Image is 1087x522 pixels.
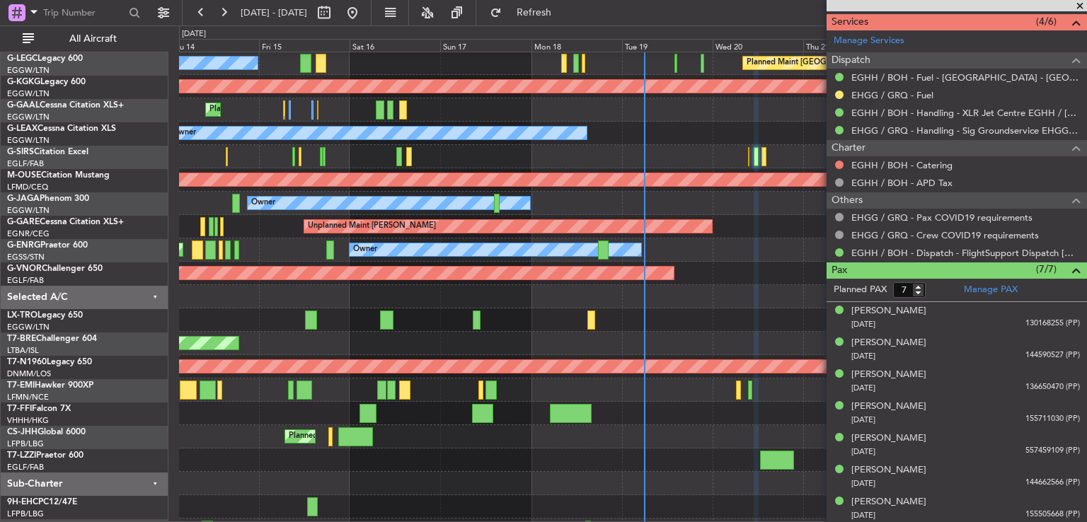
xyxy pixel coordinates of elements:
[1036,14,1057,29] span: (4/6)
[851,431,926,446] div: [PERSON_NAME]
[7,381,93,390] a: T7-EMIHawker 900XP
[851,177,953,189] a: EGHH / BOH - APD Tax
[7,228,50,239] a: EGNR/CEG
[7,78,86,86] a: G-KGKGLegacy 600
[168,39,259,52] div: Thu 14
[1025,349,1080,361] span: 144590527 (PP)
[7,101,124,110] a: G-GAALCessna Citation XLS+
[747,52,970,74] div: Planned Maint [GEOGRAPHIC_DATA] ([GEOGRAPHIC_DATA])
[7,358,92,366] a: T7-N1960Legacy 650
[7,195,40,203] span: G-JAGA
[851,383,875,393] span: [DATE]
[7,369,51,379] a: DNMM/LOS
[1036,262,1057,277] span: (7/7)
[851,368,926,382] div: [PERSON_NAME]
[851,463,926,477] div: [PERSON_NAME]
[350,39,440,52] div: Sat 16
[1025,381,1080,393] span: 136650470 (PP)
[7,218,124,226] a: G-GARECessna Citation XLS+
[851,71,1080,83] a: EGHH / BOH - Fuel - [GEOGRAPHIC_DATA] - [GEOGRAPHIC_DATA] [GEOGRAPHIC_DATA] / [GEOGRAPHIC_DATA]
[7,439,44,449] a: LFPB/LBG
[7,428,38,436] span: CS-JHH
[7,392,49,402] a: LFMN/NCE
[7,54,38,63] span: G-LEGC
[251,192,275,214] div: Owner
[851,124,1080,137] a: EHGG / GRQ - Handling - Sig Groundservice EHGG / GRQ
[7,78,40,86] span: G-KGKG
[834,283,887,297] label: Planned PAX
[851,446,875,457] span: [DATE]
[851,89,933,101] a: EHGG / GRQ - Fuel
[7,345,39,356] a: LTBA/ISL
[7,322,50,332] a: EGGW/LTN
[7,509,44,519] a: LFPB/LBG
[7,171,41,180] span: M-OUSE
[1025,477,1080,489] span: 144662566 (PP)
[289,426,512,447] div: Planned Maint [GEOGRAPHIC_DATA] ([GEOGRAPHIC_DATA])
[7,112,50,122] a: EGGW/LTN
[7,335,36,343] span: T7-BRE
[851,319,875,330] span: [DATE]
[622,39,713,52] div: Tue 19
[7,451,84,460] a: T7-LZZIPraetor 600
[505,8,564,18] span: Refresh
[851,247,1080,259] a: EGHH / BOH - Dispatch - FlightSupport Dispatch [GEOGRAPHIC_DATA]
[7,195,89,203] a: G-JAGAPhenom 300
[241,6,307,19] span: [DATE] - [DATE]
[483,1,568,24] button: Refresh
[7,311,38,320] span: LX-TRO
[851,229,1039,241] a: EHGG / GRQ - Crew COVID19 requirements
[182,28,206,40] div: [DATE]
[7,405,32,413] span: T7-FFI
[7,135,50,146] a: EGGW/LTN
[851,351,875,361] span: [DATE]
[851,211,1033,224] a: EHGG / GRQ - Pax COVID19 requirements
[7,405,71,413] a: T7-FFIFalcon 7X
[1025,445,1080,457] span: 557459109 (PP)
[851,304,926,318] div: [PERSON_NAME]
[7,451,36,460] span: T7-LZZI
[851,478,875,489] span: [DATE]
[851,510,875,521] span: [DATE]
[209,99,261,120] div: Planned Maint
[851,414,875,425] span: [DATE]
[353,239,377,260] div: Owner
[7,415,49,426] a: VHHH/HKG
[1025,413,1080,425] span: 155711030 (PP)
[832,192,863,209] span: Others
[7,498,77,506] a: 9H-EHCPC12/47E
[531,39,622,52] div: Mon 18
[7,101,40,110] span: G-GAAL
[7,241,40,250] span: G-ENRG
[7,148,34,156] span: G-SIRS
[7,335,97,343] a: T7-BREChallenger 604
[7,462,44,472] a: EGLF/FAB
[851,107,1080,119] a: EGHH / BOH - Handling - XLR Jet Centre EGHH / [DEMOGRAPHIC_DATA]
[7,275,44,286] a: EGLF/FAB
[7,182,48,192] a: LFMD/CEQ
[7,311,83,320] a: LX-TROLegacy 650
[832,52,870,69] span: Dispatch
[1025,318,1080,330] span: 130168255 (PP)
[7,252,45,262] a: EGSS/STN
[832,14,868,30] span: Services
[1025,509,1080,521] span: 155505668 (PP)
[7,124,116,133] a: G-LEAXCessna Citation XLS
[803,39,894,52] div: Thu 21
[834,34,904,48] a: Manage Services
[851,336,926,350] div: [PERSON_NAME]
[7,205,50,216] a: EGGW/LTN
[7,265,103,273] a: G-VNORChallenger 650
[16,28,154,50] button: All Aircraft
[832,140,865,156] span: Charter
[7,124,38,133] span: G-LEAX
[308,216,436,237] div: Unplanned Maint [PERSON_NAME]
[7,171,110,180] a: M-OUSECitation Mustang
[7,88,50,99] a: EGGW/LTN
[43,2,125,23] input: Trip Number
[7,358,47,366] span: T7-N1960
[7,65,50,76] a: EGGW/LTN
[7,148,88,156] a: G-SIRSCitation Excel
[7,428,86,436] a: CS-JHHGlobal 6000
[7,158,44,169] a: EGLF/FAB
